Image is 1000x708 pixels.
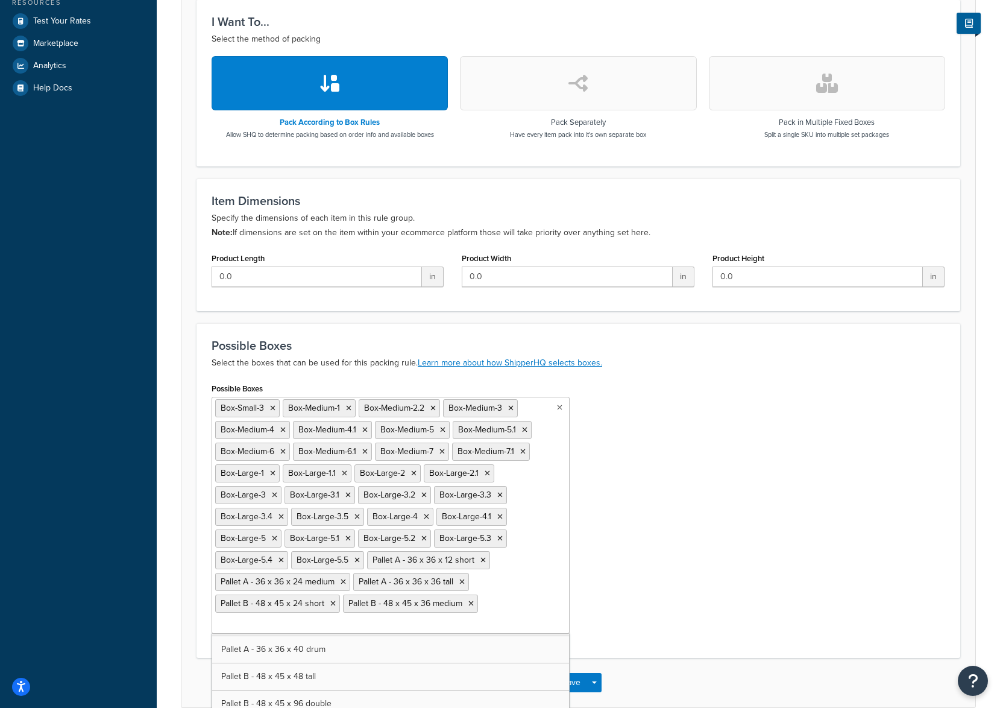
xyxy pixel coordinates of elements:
span: Box-Medium-4 [221,423,274,436]
h3: I Want To... [212,15,945,28]
span: Box-Large-4 [373,510,418,523]
span: Box-Medium-6.1 [298,445,356,458]
span: Box-Large-2.1 [429,467,479,479]
span: Box-Medium-5.1 [458,423,516,436]
span: Box-Large-3.1 [290,488,339,501]
p: Select the boxes that can be used for this packing rule. [212,356,945,370]
h3: Pack in Multiple Fixed Boxes [764,118,889,127]
label: Product Length [212,254,265,263]
span: in [923,267,945,287]
span: in [673,267,694,287]
span: Box-Medium-1 [288,402,340,414]
b: Note: [212,226,233,239]
a: Pallet A - 36 x 36 x 40 drum [212,636,569,663]
span: Box-Large-2 [360,467,405,479]
span: Box-Large-3.4 [221,510,272,523]
a: Pallet B - 48 x 45 x 48 tall [212,663,569,690]
p: Select the method of packing [212,32,945,46]
span: Box-Large-5.1 [290,532,339,545]
a: Analytics [9,55,148,77]
span: Box-Large-5 [221,532,266,545]
span: Pallet B - 48 x 45 x 36 medium [348,597,462,610]
button: Save [555,673,588,692]
span: Box-Large-1 [221,467,264,479]
a: Learn more about how ShipperHQ selects boxes. [418,356,602,369]
a: Help Docs [9,77,148,99]
button: Show Help Docs [957,13,981,34]
span: Box-Large-5.2 [363,532,415,545]
p: Have every item pack into it's own separate box [510,130,646,139]
label: Product Height [712,254,764,263]
h3: Item Dimensions [212,194,945,207]
a: Marketplace [9,33,148,54]
span: Analytics [33,61,66,71]
span: Box-Large-5.3 [439,532,491,545]
span: Box-Medium-4.1 [298,423,356,436]
h3: Pack According to Box Rules [226,118,434,127]
span: Box-Large-4.1 [442,510,491,523]
p: Split a single SKU into multiple set packages [764,130,889,139]
span: Box-Medium-7 [380,445,433,458]
a: Test Your Rates [9,10,148,32]
span: Box-Medium-2.2 [364,402,424,414]
span: Box-Medium-3 [448,402,502,414]
span: Pallet B - 48 x 45 x 24 short [221,597,324,610]
span: Box-Large-3.2 [363,488,415,501]
span: Box-Large-3 [221,488,266,501]
span: Marketplace [33,39,78,49]
span: Box-Medium-7.1 [458,445,514,458]
span: Box-Large-1.1 [288,467,336,479]
span: Box-Large-3.3 [439,488,491,501]
span: Box-Large-5.5 [297,554,348,566]
span: Box-Large-3.5 [297,510,348,523]
span: Pallet A - 36 x 36 x 40 drum [221,643,325,656]
label: Possible Boxes [212,384,263,393]
span: Box-Medium-5 [380,423,434,436]
span: Pallet A - 36 x 36 x 12 short [373,554,474,566]
span: Box-Large-5.4 [221,554,272,566]
span: Pallet B - 48 x 45 x 48 tall [221,670,316,683]
span: Test Your Rates [33,16,91,27]
span: Pallet A - 36 x 36 x 36 tall [359,575,453,588]
span: Pallet A - 36 x 36 x 24 medium [221,575,335,588]
span: Box-Small-3 [221,402,264,414]
h3: Pack Separately [510,118,646,127]
p: Allow SHQ to determine packing based on order info and available boxes [226,130,434,139]
span: in [422,267,444,287]
p: Specify the dimensions of each item in this rule group. If dimensions are set on the item within ... [212,211,945,240]
label: Product Width [462,254,511,263]
span: Box-Medium-6 [221,445,274,458]
span: Help Docs [33,83,72,93]
h3: Possible Boxes [212,339,945,352]
button: Open Resource Center [958,666,988,696]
